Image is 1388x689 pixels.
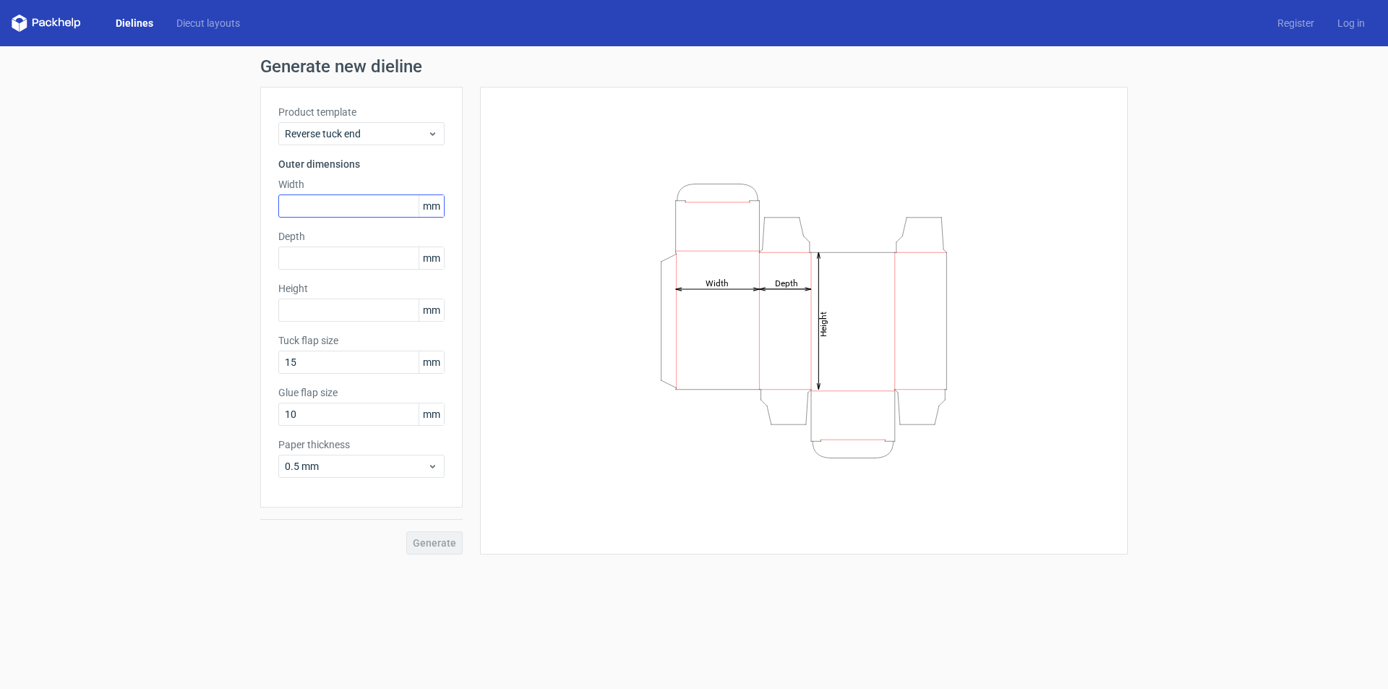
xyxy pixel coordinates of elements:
span: Reverse tuck end [285,127,427,141]
tspan: Depth [775,278,798,288]
a: Register [1266,16,1326,30]
label: Depth [278,229,445,244]
h1: Generate new dieline [260,58,1128,75]
label: Product template [278,105,445,119]
span: mm [419,351,444,373]
tspan: Height [818,311,828,336]
label: Tuck flap size [278,333,445,348]
h3: Outer dimensions [278,157,445,171]
label: Glue flap size [278,385,445,400]
label: Paper thickness [278,437,445,452]
span: 0.5 mm [285,459,427,474]
a: Log in [1326,16,1376,30]
span: mm [419,403,444,425]
a: Dielines [104,16,165,30]
span: mm [419,247,444,269]
span: mm [419,195,444,217]
label: Width [278,177,445,192]
a: Diecut layouts [165,16,252,30]
label: Height [278,281,445,296]
tspan: Width [706,278,729,288]
span: mm [419,299,444,321]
